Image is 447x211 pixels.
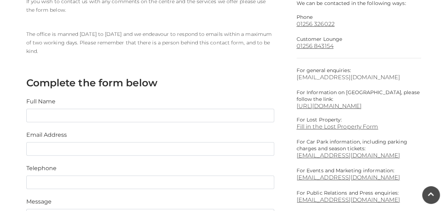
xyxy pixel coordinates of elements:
p: The office is manned [DATE] to [DATE] and we endeavour to respond to emails within a maximum of t... [26,30,274,55]
a: [EMAIL_ADDRESS][DOMAIN_NAME] [297,74,421,81]
p: For Information on [GEOGRAPHIC_DATA], please follow the link: [297,89,421,103]
a: Fill in the Lost Property Form [297,123,421,130]
a: [URL][DOMAIN_NAME] [297,103,362,109]
p: For Lost Property: [297,117,421,123]
p: Phone [297,14,421,21]
label: Full Name [26,97,55,106]
p: For general enquiries: [297,67,421,81]
label: Message [26,198,52,206]
a: 01256 326022 [297,21,421,27]
p: For Events and Marketing information: [297,167,421,181]
a: 01256 843154 [297,43,421,49]
a: [EMAIL_ADDRESS][DOMAIN_NAME] [297,196,400,203]
a: [EMAIL_ADDRESS][DOMAIN_NAME] [297,174,400,181]
a: [EMAIL_ADDRESS][DOMAIN_NAME] [297,152,421,159]
h3: Complete the form below [26,77,274,89]
label: Telephone [26,164,57,173]
label: Email Address [26,131,67,139]
p: Customer Lounge [297,36,421,43]
p: For Car Park information, including parking charges and season tickets: [297,139,421,152]
p: For Public Relations and Press enquiries: [297,190,421,204]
